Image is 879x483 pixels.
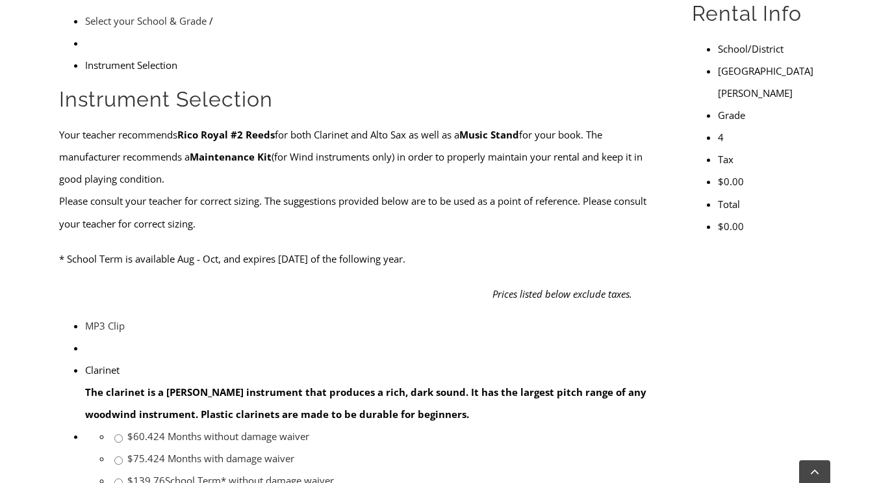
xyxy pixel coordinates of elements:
[59,248,661,270] p: * School Term is available Aug - Oct, and expires [DATE] of the following year.
[85,54,661,76] li: Instrument Selection
[718,126,820,148] li: 4
[127,430,309,443] a: $60.424 Months without damage waiver
[127,452,294,465] a: $75.424 Months with damage waiver
[459,128,519,141] strong: Music Stand
[59,86,661,113] h2: Instrument Selection
[85,385,646,421] strong: The clarinet is a [PERSON_NAME] instrument that produces a rich, dark sound. It has the largest p...
[718,60,820,104] li: [GEOGRAPHIC_DATA][PERSON_NAME]
[209,14,213,27] span: /
[718,193,820,215] li: Total
[718,104,820,126] li: Grade
[190,150,272,163] strong: Maintenance Kit
[85,359,661,381] div: Clarinet
[718,148,820,170] li: Tax
[177,128,275,141] strong: Rico Royal #2 Reeds
[718,38,820,60] li: School/District
[127,452,159,465] span: $75.42
[85,319,125,332] a: MP3 Clip
[85,14,207,27] a: Select your School & Grade
[127,430,159,443] span: $60.42
[718,170,820,192] li: $0.00
[59,190,661,234] p: Please consult your teacher for correct sizing. The suggestions provided below are to be used as ...
[718,215,820,237] li: $0.00
[492,287,632,300] em: Prices listed below exclude taxes.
